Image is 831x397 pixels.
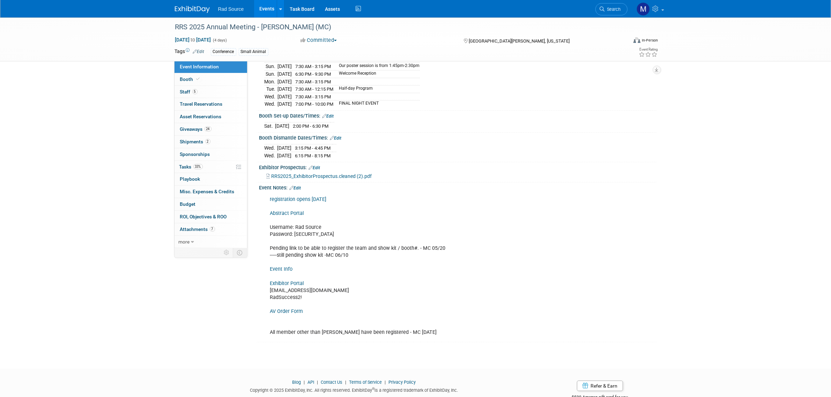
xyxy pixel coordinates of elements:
td: [DATE] [278,63,292,70]
td: Personalize Event Tab Strip [221,248,233,257]
span: Booth [180,76,201,82]
span: Event Information [180,64,219,69]
td: [DATE] [278,70,292,78]
a: API [307,380,314,385]
span: Staff [180,89,198,95]
a: Edit [330,136,342,141]
div: Event Notes: [259,182,656,192]
a: Attachments7 [175,223,247,235]
span: 7 [210,226,215,232]
span: 2 [205,139,210,144]
span: | [383,380,387,385]
div: Copyright © 2025 ExhibitDay, Inc. All rights reserved. ExhibitDay is a registered trademark of Ex... [175,385,534,394]
a: AV Order Form [270,308,303,314]
a: RRS2025_ExhibitorProspectus.cleaned (2).pdf [267,173,372,179]
div: Event Rating [639,48,658,51]
a: Edit [290,186,301,190]
td: Welcome Reception [335,70,420,78]
a: Tasks33% [175,161,247,173]
span: | [302,380,306,385]
span: 33% [193,164,203,169]
div: Exhibitor Prospectus: [259,162,656,171]
a: Event Info [270,266,293,272]
a: Privacy Policy [388,380,416,385]
span: Travel Reservations [180,101,223,107]
div: Booth Dismantle Dates/Times: [259,133,656,142]
a: Abstract Portal [270,210,304,216]
td: Wed. [265,152,277,159]
a: Refer & Earn [577,381,623,391]
td: Wed. [265,144,277,152]
td: Tue. [265,85,278,93]
span: Budget [180,201,196,207]
button: Committed [298,37,340,44]
a: registration opens [DATE] [270,196,327,202]
span: (4 days) [213,38,227,43]
span: [GEOGRAPHIC_DATA][PERSON_NAME], [US_STATE] [469,38,570,44]
td: Our poster session is from 1:45pm-2:30pm [335,63,420,70]
span: Sponsorships [180,151,210,157]
span: 7:30 AM - 3:15 PM [296,64,331,69]
a: ROI, Objectives & ROO [175,211,247,223]
span: 7:00 PM - 10:00 PM [296,102,334,107]
span: 24 [205,126,212,132]
a: more [175,236,247,248]
a: Staff5 [175,86,247,98]
td: Sun. [265,70,278,78]
a: Asset Reservations [175,111,247,123]
span: Search [605,7,621,12]
td: [DATE] [275,122,290,130]
a: Shipments2 [175,136,247,148]
a: Terms of Service [349,380,382,385]
a: Playbook [175,173,247,185]
a: Search [595,3,628,15]
sup: ® [372,387,374,391]
a: Contact Us [321,380,342,385]
img: Format-Inperson.png [633,37,640,43]
div: Small Animal [239,48,268,55]
span: 6:15 PM - 8:15 PM [295,153,331,158]
span: ROI, Objectives & ROO [180,214,227,219]
span: Playbook [180,176,200,182]
span: 2:00 PM - 6:30 PM [293,123,329,129]
span: Shipments [180,139,210,144]
a: Giveaways24 [175,123,247,135]
div: RRS 2025 Annual Meeting - [PERSON_NAME] (MC) [173,21,617,33]
td: [DATE] [278,100,292,108]
img: ExhibitDay [175,6,210,13]
td: Mon. [265,78,278,85]
td: [DATE] [278,78,292,85]
span: Tasks [179,164,203,170]
td: Sun. [265,63,278,70]
a: Sponsorships [175,148,247,160]
td: [DATE] [278,93,292,100]
a: Edit [193,49,205,54]
td: [DATE] [277,144,292,152]
span: | [343,380,348,385]
div: Booth Set-up Dates/Times: [259,111,656,120]
div: Conference [211,48,236,55]
td: Tags [175,48,205,56]
span: Misc. Expenses & Credits [180,189,235,194]
span: 5 [192,89,198,94]
span: RRS2025_ExhibitorProspectus.cleaned (2).pdf [272,173,372,179]
span: Attachments [180,226,215,232]
img: Melissa Conboy [637,2,650,16]
a: Exhibitor Portal [270,280,304,286]
span: Rad Source [218,6,244,12]
td: Half-day Program [335,85,420,93]
a: Edit [309,165,320,170]
span: more [179,239,190,245]
span: 6:30 PM - 9:30 PM [296,72,331,77]
span: [DATE] [DATE] [175,37,212,43]
span: Asset Reservations [180,114,222,119]
span: Giveaways [180,126,212,132]
td: Wed. [265,100,278,108]
a: Blog [292,380,301,385]
a: Event Information [175,61,247,73]
td: Toggle Event Tabs [233,248,247,257]
td: [DATE] [277,152,292,159]
span: 7:30 AM - 12:15 PM [296,87,334,92]
div: Event Format [586,36,658,47]
a: Edit [322,114,334,119]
